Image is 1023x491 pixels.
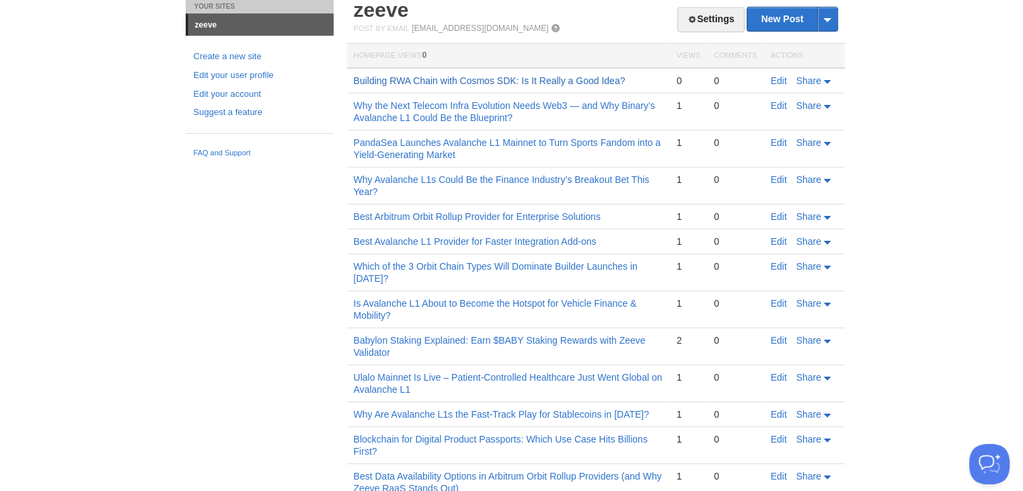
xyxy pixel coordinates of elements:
[796,174,821,185] span: Share
[771,75,787,86] a: Edit
[764,44,845,69] th: Actions
[194,69,326,83] a: Edit your user profile
[771,409,787,420] a: Edit
[354,75,626,86] a: Building RWA Chain with Cosmos SDK: Is It Really a Good Idea?
[714,334,757,346] div: 0
[677,334,700,346] div: 2
[714,75,757,87] div: 0
[714,297,757,309] div: 0
[354,100,655,123] a: Why the Next Telecom Infra Evolution Needs Web3 — and Why Binary’s Avalanche L1 Could Be the Blue...
[796,137,821,148] span: Share
[714,408,757,420] div: 0
[771,335,787,346] a: Edit
[354,24,410,32] span: Post by Email
[771,298,787,309] a: Edit
[412,24,548,33] a: [EMAIL_ADDRESS][DOMAIN_NAME]
[796,100,821,111] span: Share
[714,235,757,248] div: 0
[354,236,597,247] a: Best Avalanche L1 Provider for Faster Integration Add-ons
[796,434,821,445] span: Share
[771,236,787,247] a: Edit
[354,298,637,321] a: Is Avalanche L1 About to Become the Hotspot for Vehicle Finance & Mobility?
[194,106,326,120] a: Suggest a feature
[796,471,821,482] span: Share
[796,261,821,272] span: Share
[771,100,787,111] a: Edit
[771,434,787,445] a: Edit
[194,50,326,64] a: Create a new site
[714,174,757,186] div: 0
[677,235,700,248] div: 1
[354,211,601,222] a: Best Arbitrum Orbit Rollup Provider for Enterprise Solutions
[714,100,757,112] div: 0
[354,434,648,457] a: Blockchain for Digital Product Passports: Which Use Case Hits Billions First?
[677,137,700,149] div: 1
[714,260,757,272] div: 0
[677,75,700,87] div: 0
[677,174,700,186] div: 1
[677,371,700,383] div: 1
[714,211,757,223] div: 0
[771,372,787,383] a: Edit
[354,335,646,358] a: Babylon Staking Explained: Earn $BABY Staking Rewards with Zeeve Validator
[771,471,787,482] a: Edit
[771,174,787,185] a: Edit
[707,44,763,69] th: Comments
[714,137,757,149] div: 0
[354,372,662,395] a: Ulalo Mainnet Is Live – Patient-Controlled Healthcare Just Went Global on Avalanche L1
[771,137,787,148] a: Edit
[677,433,700,445] div: 1
[796,298,821,309] span: Share
[796,335,821,346] span: Share
[771,261,787,272] a: Edit
[747,7,837,31] a: New Post
[422,50,427,60] span: 0
[677,408,700,420] div: 1
[354,409,649,420] a: Why Are Avalanche L1s the Fast-Track Play for Stablecoins in [DATE]?
[771,211,787,222] a: Edit
[714,433,757,445] div: 0
[188,14,334,36] a: zeeve
[677,211,700,223] div: 1
[677,7,744,32] a: Settings
[677,100,700,112] div: 1
[969,444,1010,484] iframe: Help Scout Beacon - Open
[796,211,821,222] span: Share
[354,137,661,160] a: PandaSea Launches Avalanche L1 Mainnet to Turn Sports Fandom into a Yield-Generating Market
[354,174,650,197] a: Why Avalanche L1s Could Be the Finance Industry’s Breakout Bet This Year?
[796,236,821,247] span: Share
[677,260,700,272] div: 1
[714,371,757,383] div: 0
[714,470,757,482] div: 0
[347,44,670,69] th: Homepage Views
[796,372,821,383] span: Share
[354,261,638,284] a: Which of the 3 Orbit Chain Types Will Dominate Builder Launches in [DATE]?
[194,147,326,159] a: FAQ and Support
[677,297,700,309] div: 1
[194,87,326,102] a: Edit your account
[670,44,707,69] th: Views
[677,470,700,482] div: 1
[796,75,821,86] span: Share
[796,409,821,420] span: Share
